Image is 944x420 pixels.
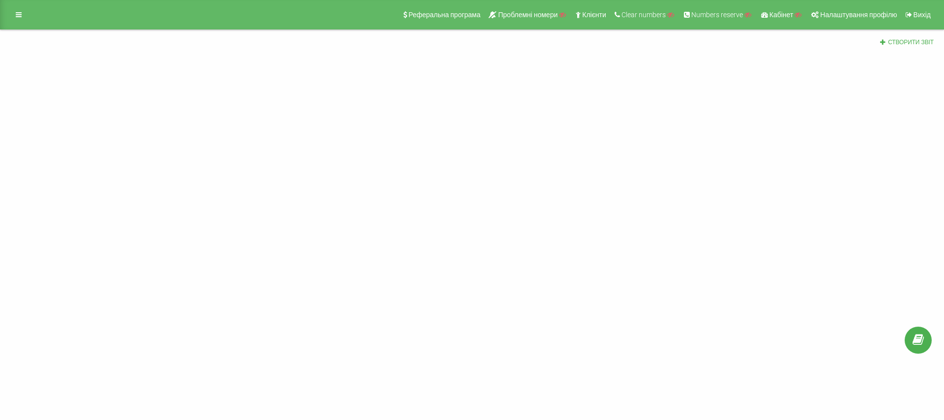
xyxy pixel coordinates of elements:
[498,11,558,19] span: Проблемні номери
[877,38,937,47] button: Створити звіт
[691,11,743,19] span: Numbers reserve
[914,11,931,19] span: Вихід
[769,11,794,19] span: Кабінет
[582,11,606,19] span: Клієнти
[621,11,666,19] span: Clear numbers
[409,11,481,19] span: Реферальна програма
[880,39,886,45] i: Створити звіт
[820,11,897,19] span: Налаштування профілю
